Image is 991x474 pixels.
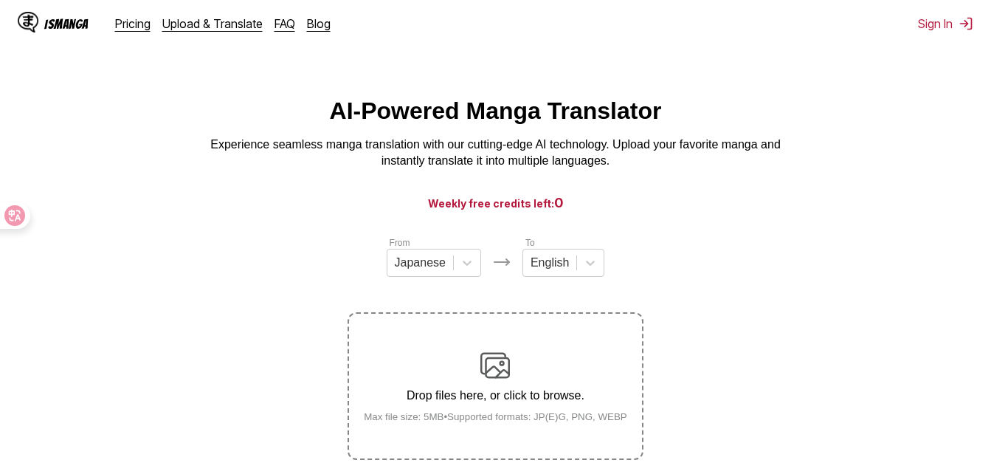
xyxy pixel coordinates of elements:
label: From [390,238,410,248]
button: Sign In [918,16,973,31]
img: IsManga Logo [18,12,38,32]
a: IsManga LogoIsManga [18,12,115,35]
h3: Weekly free credits left: [35,193,956,212]
span: 0 [554,195,564,210]
a: Upload & Translate [162,16,263,31]
h1: AI-Powered Manga Translator [330,97,662,125]
a: Blog [307,16,331,31]
a: FAQ [274,16,295,31]
p: Experience seamless manga translation with our cutting-edge AI technology. Upload your favorite m... [201,137,791,170]
label: To [525,238,535,248]
small: Max file size: 5MB • Supported formats: JP(E)G, PNG, WEBP [352,411,639,422]
img: Languages icon [493,253,511,271]
a: Pricing [115,16,151,31]
div: IsManga [44,17,89,31]
p: Drop files here, or click to browse. [352,389,639,402]
img: Sign out [959,16,973,31]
